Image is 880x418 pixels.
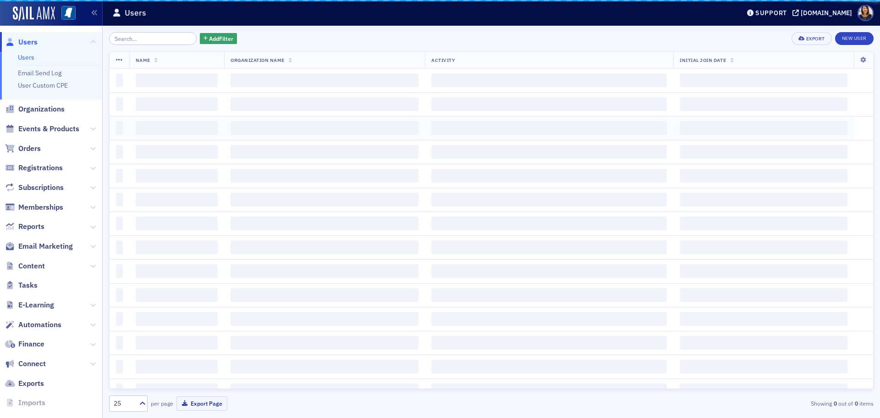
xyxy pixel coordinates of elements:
[806,36,825,41] div: Export
[116,240,123,254] span: ‌
[431,360,667,373] span: ‌
[5,202,63,212] a: Memberships
[151,399,173,407] label: per page
[625,399,874,407] div: Showing out of items
[61,6,76,20] img: SailAMX
[18,69,61,77] a: Email Send Log
[431,121,667,135] span: ‌
[680,384,847,397] span: ‌
[832,399,838,407] strong: 0
[125,7,146,18] h1: Users
[18,183,64,193] span: Subscriptions
[680,145,847,159] span: ‌
[5,379,44,389] a: Exports
[136,240,218,254] span: ‌
[858,5,874,21] span: Profile
[5,37,38,47] a: Users
[18,124,79,134] span: Events & Products
[431,73,667,87] span: ‌
[431,193,667,206] span: ‌
[116,264,123,278] span: ‌
[680,288,847,302] span: ‌
[18,359,46,369] span: Connect
[231,217,418,230] span: ‌
[431,217,667,230] span: ‌
[18,222,44,232] span: Reports
[680,312,847,326] span: ‌
[680,97,847,111] span: ‌
[18,241,73,251] span: Email Marketing
[792,10,855,16] button: [DOMAIN_NAME]
[431,97,667,111] span: ‌
[431,240,667,254] span: ‌
[5,320,61,330] a: Automations
[136,145,218,159] span: ‌
[18,261,45,271] span: Content
[136,384,218,397] span: ‌
[116,121,123,135] span: ‌
[431,384,667,397] span: ‌
[680,264,847,278] span: ‌
[231,360,418,373] span: ‌
[231,288,418,302] span: ‌
[5,144,41,154] a: Orders
[5,359,46,369] a: Connect
[680,73,847,87] span: ‌
[231,193,418,206] span: ‌
[231,264,418,278] span: ‌
[231,336,418,350] span: ‌
[231,145,418,159] span: ‌
[18,280,38,290] span: Tasks
[116,193,123,206] span: ‌
[136,336,218,350] span: ‌
[114,399,134,408] div: 25
[5,241,73,251] a: Email Marketing
[755,9,787,17] div: Support
[431,169,667,183] span: ‌
[116,145,123,159] span: ‌
[5,124,79,134] a: Events & Products
[680,193,847,206] span: ‌
[136,73,218,87] span: ‌
[5,280,38,290] a: Tasks
[136,264,218,278] span: ‌
[431,145,667,159] span: ‌
[801,9,852,17] div: [DOMAIN_NAME]
[431,264,667,278] span: ‌
[200,33,237,45] button: AddFilter
[835,32,874,45] a: New User
[136,360,218,373] span: ‌
[231,384,418,397] span: ‌
[231,169,418,183] span: ‌
[18,339,44,349] span: Finance
[18,53,34,61] a: Users
[18,37,38,47] span: Users
[431,336,667,350] span: ‌
[18,163,63,173] span: Registrations
[5,104,65,114] a: Organizations
[5,222,44,232] a: Reports
[680,169,847,183] span: ‌
[231,312,418,326] span: ‌
[55,6,76,22] a: View Homepage
[116,288,123,302] span: ‌
[136,121,218,135] span: ‌
[5,183,64,193] a: Subscriptions
[116,360,123,373] span: ‌
[116,336,123,350] span: ‌
[116,217,123,230] span: ‌
[680,360,847,373] span: ‌
[231,240,418,254] span: ‌
[18,202,63,212] span: Memberships
[853,399,859,407] strong: 0
[13,6,55,21] img: SailAMX
[136,312,218,326] span: ‌
[18,300,54,310] span: E-Learning
[431,288,667,302] span: ‌
[116,169,123,183] span: ‌
[18,379,44,389] span: Exports
[18,81,68,89] a: User Custom CPE
[231,97,418,111] span: ‌
[136,217,218,230] span: ‌
[109,32,197,45] input: Search…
